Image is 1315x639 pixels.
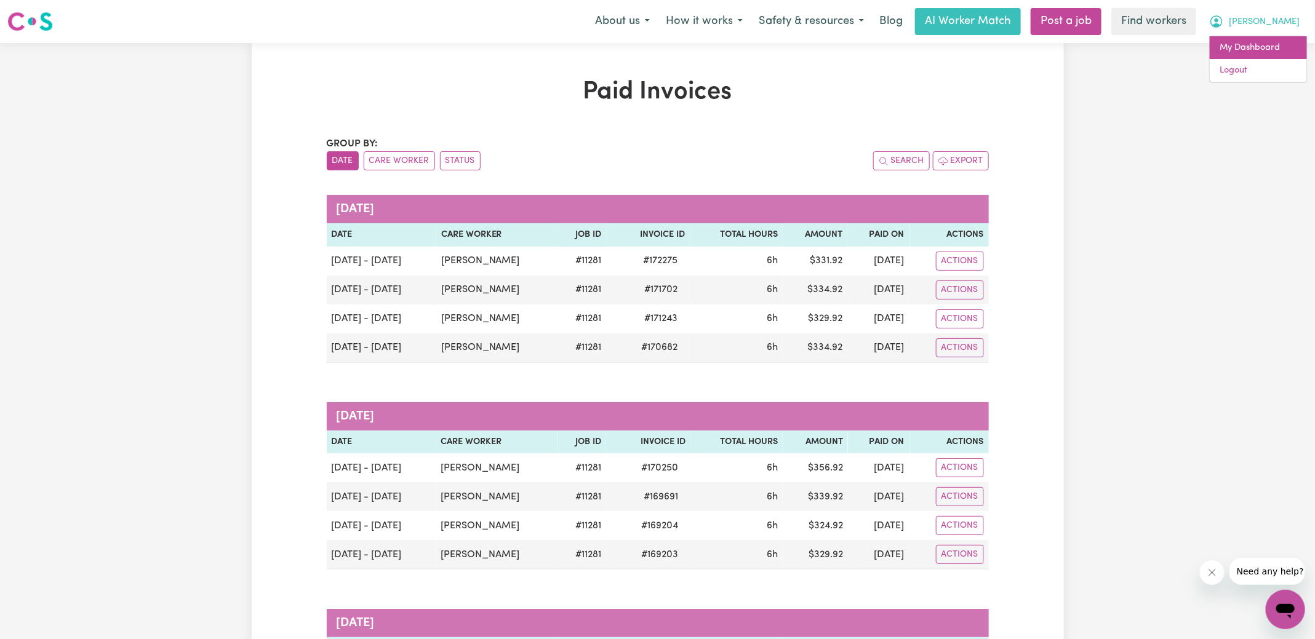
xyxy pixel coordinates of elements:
td: # 11281 [558,453,606,482]
td: [DATE] - [DATE] [327,304,436,333]
caption: [DATE] [327,609,989,637]
span: # 172275 [636,253,685,268]
th: Actions [909,223,989,247]
a: Blog [872,8,910,35]
iframe: Message from company [1229,558,1305,585]
a: Find workers [1111,8,1196,35]
td: # 11281 [558,511,606,540]
td: [DATE] [848,304,909,333]
button: How it works [658,9,751,34]
a: Careseekers logo [7,7,53,36]
img: Careseekers logo [7,10,53,33]
td: [DATE] - [DATE] [327,453,436,482]
th: Care Worker [436,431,557,454]
span: # 169691 [636,490,685,504]
td: [DATE] [848,333,909,363]
span: # 171702 [637,282,685,297]
th: Total Hours [690,223,783,247]
td: [DATE] [848,540,909,570]
button: sort invoices by care worker [364,151,435,170]
iframe: Close message [1200,560,1225,585]
th: Care Worker [436,223,558,247]
button: Actions [936,545,984,564]
td: [PERSON_NAME] [436,304,558,333]
button: sort invoices by paid status [440,151,481,170]
button: Export [933,151,989,170]
button: Actions [936,309,984,328]
td: [DATE] [848,453,909,482]
td: $ 334.92 [783,276,848,304]
td: [DATE] - [DATE] [327,540,436,570]
button: My Account [1201,9,1308,34]
td: [PERSON_NAME] [436,247,558,276]
span: 6 hours [767,492,778,502]
th: Actions [909,431,989,454]
div: My Account [1209,36,1308,83]
th: Paid On [848,431,909,454]
td: $ 356.92 [783,453,847,482]
td: # 11281 [558,540,606,570]
span: 6 hours [767,550,778,560]
th: Date [327,431,436,454]
th: Amount [783,431,847,454]
span: Group by: [327,139,378,149]
td: $ 324.92 [783,511,847,540]
span: 6 hours [767,343,778,352]
th: Paid On [848,223,909,247]
a: Post a job [1031,8,1101,35]
th: Job ID [558,431,606,454]
a: My Dashboard [1210,36,1307,60]
td: $ 339.92 [783,482,847,511]
span: 6 hours [767,314,778,323]
a: Logout [1210,59,1307,82]
span: 6 hours [767,285,778,295]
span: # 169203 [634,547,685,562]
span: 6 hours [767,521,778,531]
td: # 11281 [558,482,606,511]
button: Actions [936,516,984,535]
td: # 11281 [558,304,607,333]
th: Date [327,223,436,247]
span: # 170250 [634,461,685,475]
td: $ 331.92 [783,247,848,276]
td: [DATE] - [DATE] [327,247,436,276]
a: AI Worker Match [915,8,1021,35]
td: [DATE] [848,511,909,540]
td: # 11281 [558,276,607,304]
td: [DATE] [848,247,909,276]
td: [PERSON_NAME] [436,333,558,363]
span: 6 hours [767,463,778,473]
td: [PERSON_NAME] [436,276,558,304]
td: [DATE] [848,482,909,511]
td: # 11281 [558,333,607,363]
td: [DATE] [848,276,909,304]
td: # 11281 [558,247,607,276]
td: [DATE] - [DATE] [327,333,436,363]
td: [PERSON_NAME] [436,453,557,482]
span: # 170682 [634,340,685,355]
caption: [DATE] [327,195,989,223]
iframe: Button to launch messaging window [1266,590,1305,629]
button: Actions [936,252,984,271]
span: # 171243 [637,311,685,326]
th: Job ID [558,223,607,247]
button: About us [587,9,658,34]
button: Actions [936,458,984,477]
th: Invoice ID [606,431,690,454]
th: Amount [783,223,848,247]
h1: Paid Invoices [327,77,989,107]
td: [PERSON_NAME] [436,511,557,540]
button: Safety & resources [751,9,872,34]
td: [DATE] - [DATE] [327,511,436,540]
button: sort invoices by date [327,151,359,170]
td: $ 334.92 [783,333,848,363]
button: Actions [936,280,984,300]
th: Total Hours [690,431,783,454]
td: $ 329.92 [783,304,848,333]
span: # 169204 [634,518,685,533]
button: Actions [936,338,984,357]
td: [PERSON_NAME] [436,540,557,570]
td: $ 329.92 [783,540,847,570]
button: Actions [936,487,984,506]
